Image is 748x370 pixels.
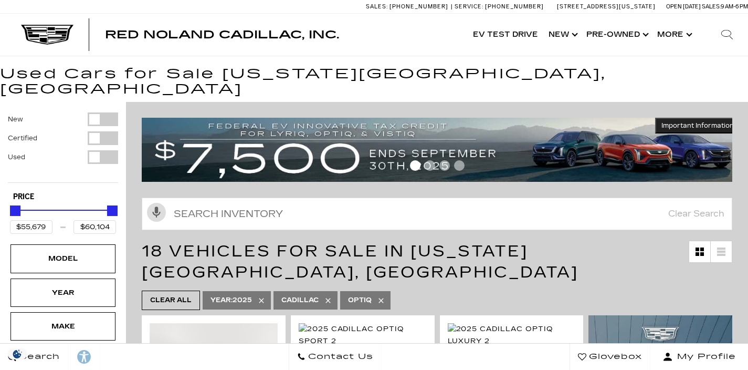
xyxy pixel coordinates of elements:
[455,3,483,10] span: Service:
[8,114,23,125] label: New
[448,323,576,346] img: 2025 Cadillac OPTIQ Luxury 2
[10,312,115,341] div: MakeMake
[721,3,748,10] span: 9 AM-6 PM
[142,118,740,182] img: vrp-tax-ending-august-version
[8,112,118,182] div: Filter by Vehicle Type
[10,220,52,234] input: Minimum
[10,202,116,234] div: Price
[37,253,89,264] div: Model
[8,133,37,143] label: Certified
[16,350,60,364] span: Search
[702,3,721,10] span: Sales:
[439,160,450,171] span: Go to slide 3
[366,3,388,10] span: Sales:
[142,242,578,282] span: 18 Vehicles for Sale in [US_STATE][GEOGRAPHIC_DATA], [GEOGRAPHIC_DATA]
[147,203,166,222] svg: Click to toggle on voice search
[10,279,115,307] div: YearYear
[581,14,652,56] a: Pre-Owned
[661,121,734,130] span: Important Information
[107,205,118,216] div: Maximum Price
[389,3,448,10] span: [PHONE_NUMBER]
[73,220,116,234] input: Maximum
[366,4,451,9] a: Sales: [PHONE_NUMBER]
[543,14,581,56] a: New
[425,160,435,171] span: Go to slide 2
[468,14,543,56] a: EV Test Drive
[21,25,73,45] img: Cadillac Dark Logo with Cadillac White Text
[673,350,736,364] span: My Profile
[105,29,339,40] a: Red Noland Cadillac, Inc.
[557,3,656,10] a: [STREET_ADDRESS][US_STATE]
[299,323,427,346] img: 2025 Cadillac OPTIQ Sport 2
[650,344,748,370] button: Open user profile menu
[570,344,650,370] a: Glovebox
[142,198,732,230] input: Search Inventory
[5,348,29,359] img: Opt-Out Icon
[8,152,25,162] label: Used
[10,244,115,273] div: ModelModel
[37,287,89,299] div: Year
[652,14,696,56] button: More
[586,350,642,364] span: Glovebox
[451,4,546,9] a: Service: [PHONE_NUMBER]
[666,3,701,10] span: Open [DATE]
[210,294,252,307] span: 2025
[10,205,20,216] div: Minimum Price
[454,160,465,171] span: Go to slide 4
[410,160,420,171] span: Go to slide 1
[655,118,740,133] button: Important Information
[13,192,113,202] h5: Price
[348,294,372,307] span: OPTIQ
[150,294,192,307] span: Clear All
[289,344,382,370] a: Contact Us
[5,348,29,359] section: Click to Open Cookie Consent Modal
[281,294,319,307] span: Cadillac
[37,321,89,332] div: Make
[105,28,339,41] span: Red Noland Cadillac, Inc.
[210,296,233,304] span: Year :
[485,3,544,10] span: [PHONE_NUMBER]
[305,350,373,364] span: Contact Us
